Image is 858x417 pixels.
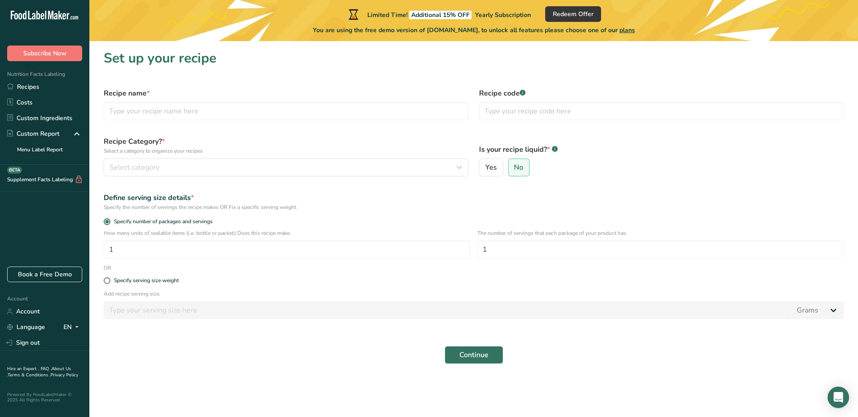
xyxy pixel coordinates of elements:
span: Continue [459,350,488,360]
span: Yes [485,163,497,172]
p: Select a category to organize your recipes [104,147,468,155]
span: plans [619,26,635,34]
a: Book a Free Demo [7,267,82,282]
p: How many units of sealable items (i.e. bottle or packet) Does this recipe make. [104,229,470,237]
span: Subscribe Now [23,49,67,58]
a: FAQ . [41,366,51,372]
div: BETA [7,167,22,174]
span: Yearly Subscription [475,11,531,19]
div: OR [98,264,117,272]
label: Is your recipe liquid? [479,144,844,155]
h1: Set up your recipe [104,48,844,68]
button: Subscribe Now [7,46,82,61]
button: Continue [445,346,503,364]
div: Limited Time! [347,9,531,20]
p: The number of servings that each package of your product has. [477,229,844,237]
span: Additional 15% OFF [409,11,471,19]
input: Type your recipe code here [479,102,844,120]
a: Language [7,319,45,335]
span: No [514,163,523,172]
div: Open Intercom Messenger [828,387,849,408]
button: Select category [104,158,468,176]
input: Type your serving size here [104,301,791,319]
div: Powered By FoodLabelMaker © 2025 All Rights Reserved [7,392,82,403]
a: About Us . [7,366,71,378]
label: Recipe code [479,88,844,99]
label: Recipe name [104,88,468,99]
span: You are using the free demo version of [DOMAIN_NAME], to unlock all features please choose one of... [313,25,635,35]
input: Type your recipe name here [104,102,468,120]
p: Add recipe serving size. [104,290,844,298]
a: Hire an Expert . [7,366,39,372]
div: Specify serving size weight [114,277,179,284]
span: Redeem Offer [553,9,593,19]
span: Specify number of packages and servings [110,218,213,225]
div: EN [63,322,82,333]
div: Custom Report [7,129,59,138]
a: Terms & Conditions . [8,372,50,378]
div: Define serving size details [104,192,844,203]
div: Specify the number of servings the recipe makes OR Fix a specific serving weight [104,203,844,211]
button: Redeem Offer [545,6,601,22]
label: Recipe Category? [104,136,468,155]
span: Select category [109,162,160,173]
a: Privacy Policy [50,372,78,378]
